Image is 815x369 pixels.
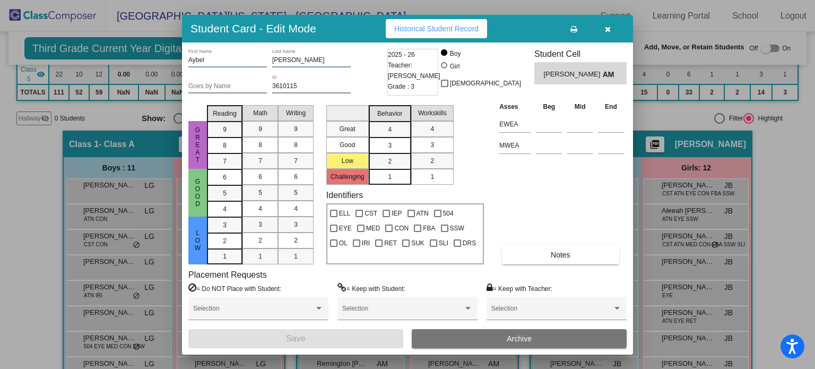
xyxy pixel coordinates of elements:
span: 504 [443,207,454,220]
button: Historical Student Record [386,19,487,38]
button: Save [188,329,403,348]
span: 6 [294,172,298,182]
span: 4 [430,124,434,134]
span: AM [603,69,618,80]
span: 7 [223,157,227,166]
span: 4 [388,125,392,134]
div: Girl [449,62,460,71]
label: Identifiers [326,190,363,200]
h3: Student Cell [534,49,627,59]
span: 1 [258,252,262,261]
span: MED [366,222,380,235]
span: [PERSON_NAME] [543,69,602,80]
span: 2 [294,236,298,245]
span: Teacher: [PERSON_NAME] [388,60,440,81]
label: = Keep with Teacher: [487,283,552,294]
label: = Keep with Student: [337,283,405,294]
th: Beg [533,101,565,113]
span: [DEMOGRAPHIC_DATA] [450,77,521,90]
span: IRI [362,237,370,250]
span: EYE [339,222,352,235]
span: 4 [294,204,298,213]
span: 1 [223,252,227,261]
span: 3 [430,140,434,150]
input: assessment [499,138,531,153]
span: FBA [423,222,435,235]
span: IEP [392,207,402,220]
span: Grade : 3 [388,81,414,92]
span: ELL [339,207,350,220]
span: OL [339,237,348,250]
span: RET [384,237,397,250]
span: 4 [258,204,262,213]
span: 3 [388,141,392,150]
span: Good [193,178,203,208]
span: Workskills [418,108,447,118]
span: 9 [223,125,227,134]
th: Mid [565,101,595,113]
span: DRS [463,237,476,250]
span: Archive [507,334,532,343]
span: 2 [258,236,262,245]
span: CON [394,222,409,235]
input: Enter ID [272,83,351,90]
span: 5 [294,188,298,198]
span: SUK [411,237,424,250]
div: Boy [449,49,461,58]
span: 8 [258,140,262,150]
span: 1 [430,172,434,182]
span: 9 [258,124,262,134]
span: 6 [223,173,227,182]
span: 2 [388,157,392,166]
th: Asses [497,101,533,113]
span: 3 [223,220,227,230]
label: Placement Requests [188,270,267,280]
span: 8 [294,140,298,150]
span: CST [365,207,377,220]
input: goes by name [188,83,267,90]
label: = Do NOT Place with Student: [188,283,281,294]
span: Great [193,126,203,164]
span: 1 [294,252,298,261]
span: 7 [258,156,262,166]
span: Save [286,334,305,343]
span: Historical Student Record [394,24,479,33]
span: 9 [294,124,298,134]
span: Low [193,229,203,252]
span: 6 [258,172,262,182]
span: SSW [450,222,464,235]
span: 4 [223,204,227,214]
span: Behavior [377,109,402,118]
span: ATN [417,207,429,220]
span: 3 [258,220,262,229]
span: 5 [258,188,262,198]
span: 2025 - 26 [388,49,415,60]
th: End [595,101,627,113]
span: 8 [223,141,227,150]
span: 3 [294,220,298,229]
span: SLI [439,237,448,250]
span: Notes [551,251,570,259]
button: Archive [412,329,627,348]
span: 7 [294,156,298,166]
button: Notes [502,245,619,264]
span: Writing [286,108,306,118]
span: 5 [223,188,227,198]
input: assessment [499,116,531,132]
span: Math [253,108,267,118]
span: 2 [430,156,434,166]
span: 1 [388,172,392,182]
span: 2 [223,236,227,246]
h3: Student Card - Edit Mode [190,22,316,35]
span: Reading [213,109,237,118]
